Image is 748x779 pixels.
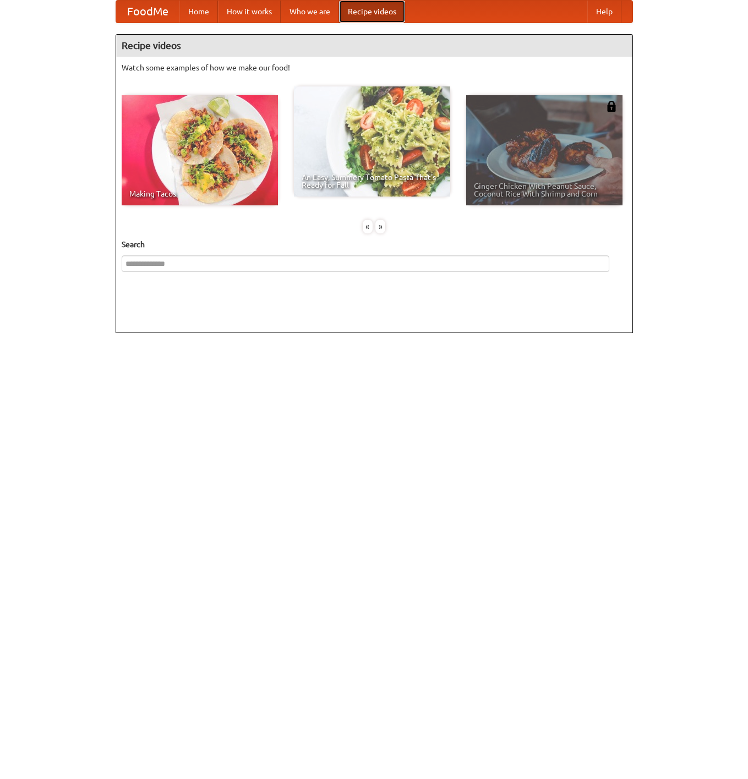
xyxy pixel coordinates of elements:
a: How it works [218,1,281,23]
a: Help [587,1,621,23]
a: An Easy, Summery Tomato Pasta That's Ready for Fall [294,86,450,197]
div: « [363,220,373,233]
h4: Recipe videos [116,35,632,57]
h5: Search [122,239,627,250]
a: Recipe videos [339,1,405,23]
a: Making Tacos [122,95,278,205]
a: FoodMe [116,1,179,23]
p: Watch some examples of how we make our food! [122,62,627,73]
a: Who we are [281,1,339,23]
span: Making Tacos [129,190,270,198]
a: Home [179,1,218,23]
span: An Easy, Summery Tomato Pasta That's Ready for Fall [302,173,443,189]
img: 483408.png [606,101,617,112]
div: » [375,220,385,233]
